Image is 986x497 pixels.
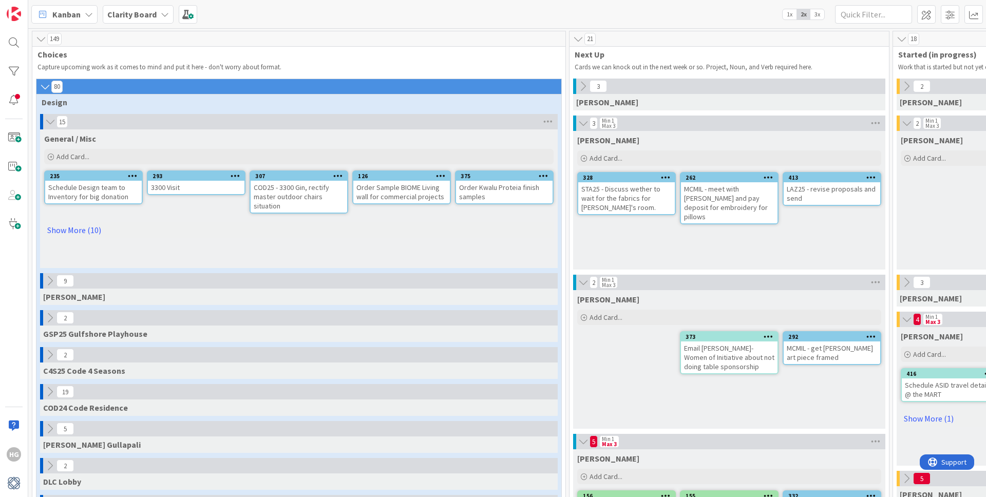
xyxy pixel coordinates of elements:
div: 235 [45,171,142,181]
a: 413LAZ25 - revise proposals and send [783,172,881,206]
span: 3 [590,117,598,129]
span: Lisa K. [577,294,639,304]
div: 262 [686,174,778,181]
span: 3 [913,276,931,289]
span: 149 [47,33,62,45]
div: 373 [686,333,778,340]
div: 292 [784,332,880,341]
div: Order Sample BIOME Living wall for commercial projects [353,181,450,203]
div: Min 1 [925,118,938,123]
div: MCMIL - get [PERSON_NAME] art piece framed [784,341,880,364]
span: Add Card... [56,152,89,161]
span: 2 [913,117,921,129]
a: 292MCMIL - get [PERSON_NAME] art piece framed [783,331,881,365]
img: Visit kanbanzone.com [7,7,21,21]
span: Lisa T. [901,135,963,145]
a: 373Email [PERSON_NAME]- Women of Initiative about not doing table sponsorship [680,331,779,374]
div: 293 [148,171,244,181]
span: Next Up [575,49,876,60]
span: Hannah [577,453,639,464]
span: 21 [584,33,596,45]
span: 19 [56,386,74,398]
span: C4S25 Code 4 Seasons [43,366,125,376]
div: 307COD25 - 3300 Gin, rectify master outdoor chairs situation [251,171,347,213]
span: 3 [590,80,607,92]
span: Add Card... [590,313,622,322]
div: 328 [578,173,675,182]
a: 235Schedule Design team to Inventory for big donation [44,170,143,204]
span: Add Card... [913,350,946,359]
span: Kanban [52,8,81,21]
b: Clarity Board [107,9,157,20]
div: STA25 - Discuss wether to wait for the fabrics for [PERSON_NAME]'s room. [578,182,675,214]
div: LAZ25 - revise proposals and send [784,182,880,205]
div: 293 [153,173,244,180]
div: 375Order Kwalu Proteia finish samples [456,171,553,203]
span: 2x [797,9,810,20]
span: 18 [908,33,919,45]
div: 3300 Visit [148,181,244,194]
div: 413LAZ25 - revise proposals and send [784,173,880,205]
div: 307 [251,171,347,181]
span: 3x [810,9,824,20]
span: 80 [51,81,63,93]
div: 375 [456,171,553,181]
div: 126Order Sample BIOME Living wall for commercial projects [353,171,450,203]
div: COD25 - 3300 Gin, rectify master outdoor chairs situation [251,181,347,213]
div: Min 1 [602,118,614,123]
div: 2933300 Visit [148,171,244,194]
div: Min 1 [925,314,938,319]
span: GSP25 Gulfshore Playhouse [43,329,147,339]
span: Hannah [901,331,963,341]
a: 126Order Sample BIOME Living wall for commercial projects [352,170,451,204]
div: Min 1 [602,277,614,282]
span: Lisa K. [900,293,962,303]
span: 5 [913,472,931,485]
span: Add Card... [590,472,622,481]
span: 5 [590,435,598,448]
div: 235Schedule Design team to Inventory for big donation [45,171,142,203]
div: 235 [50,173,142,180]
div: 126 [353,171,450,181]
span: 4 [913,313,921,326]
span: 2 [56,349,74,361]
div: Max 3 [925,319,940,324]
a: Show More (10) [44,222,554,238]
span: 9 [56,275,74,287]
span: MCMIL McMillon [43,292,105,302]
span: 2 [590,276,598,289]
span: Gina [576,97,638,107]
span: Gina [900,97,962,107]
span: Design [42,97,548,107]
div: Max 3 [602,442,617,447]
div: Order Kwalu Proteia finish samples [456,181,553,203]
div: 292 [788,333,880,340]
span: 2 [56,312,74,324]
div: MCMIL - meet with [PERSON_NAME] and pay deposit for embroidery for pillows [681,182,778,223]
div: Schedule Design team to Inventory for big donation [45,181,142,203]
div: Min 1 [602,436,614,442]
span: 2 [913,80,931,92]
div: 126 [358,173,450,180]
span: DLC Lobby [43,476,81,487]
div: 307 [255,173,347,180]
span: 15 [56,116,68,128]
span: General / Misc [44,133,96,144]
p: Cards we can knock out in the next week or so. Project, Noun, and Verb required here. [575,63,884,71]
span: Lisa T. [577,135,639,145]
p: Capture upcoming work as it comes to mind and put it here - don't worry about format. [37,63,560,71]
input: Quick Filter... [835,5,912,24]
div: 328STA25 - Discuss wether to wait for the fabrics for [PERSON_NAME]'s room. [578,173,675,214]
span: Choices [37,49,553,60]
div: HG [7,447,21,462]
div: 413 [784,173,880,182]
div: 373Email [PERSON_NAME]- Women of Initiative about not doing table sponsorship [681,332,778,373]
div: Email [PERSON_NAME]- Women of Initiative about not doing table sponsorship [681,341,778,373]
span: COD24 Code Residence [43,403,128,413]
span: Add Card... [590,154,622,163]
a: 375Order Kwalu Proteia finish samples [455,170,554,204]
span: Add Card... [913,154,946,163]
div: 413 [788,174,880,181]
a: 262MCMIL - meet with [PERSON_NAME] and pay deposit for embroidery for pillows [680,172,779,224]
div: 292MCMIL - get [PERSON_NAME] art piece framed [784,332,880,364]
